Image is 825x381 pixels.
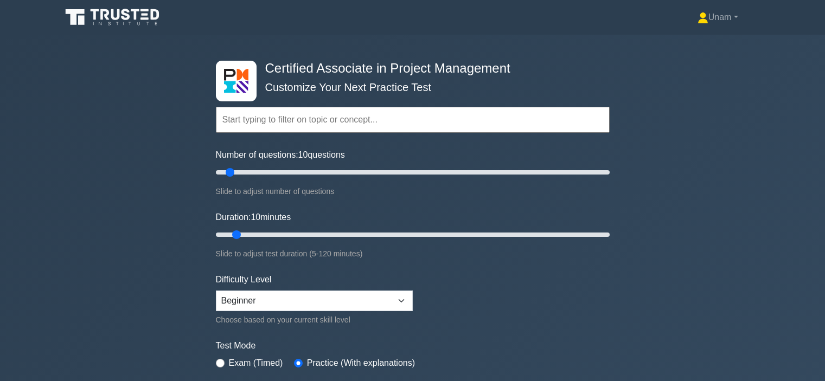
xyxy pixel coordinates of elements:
[216,247,610,260] div: Slide to adjust test duration (5-120 minutes)
[216,211,291,224] label: Duration: minutes
[229,357,283,370] label: Exam (Timed)
[671,7,764,28] a: Unam
[216,273,272,286] label: Difficulty Level
[216,313,413,326] div: Choose based on your current skill level
[216,148,345,162] label: Number of questions: questions
[216,185,610,198] div: Slide to adjust number of questions
[216,107,610,133] input: Start typing to filter on topic or concept...
[216,339,610,352] label: Test Mode
[298,150,308,159] span: 10
[261,61,557,76] h4: Certified Associate in Project Management
[307,357,415,370] label: Practice (With explanations)
[251,212,260,222] span: 10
